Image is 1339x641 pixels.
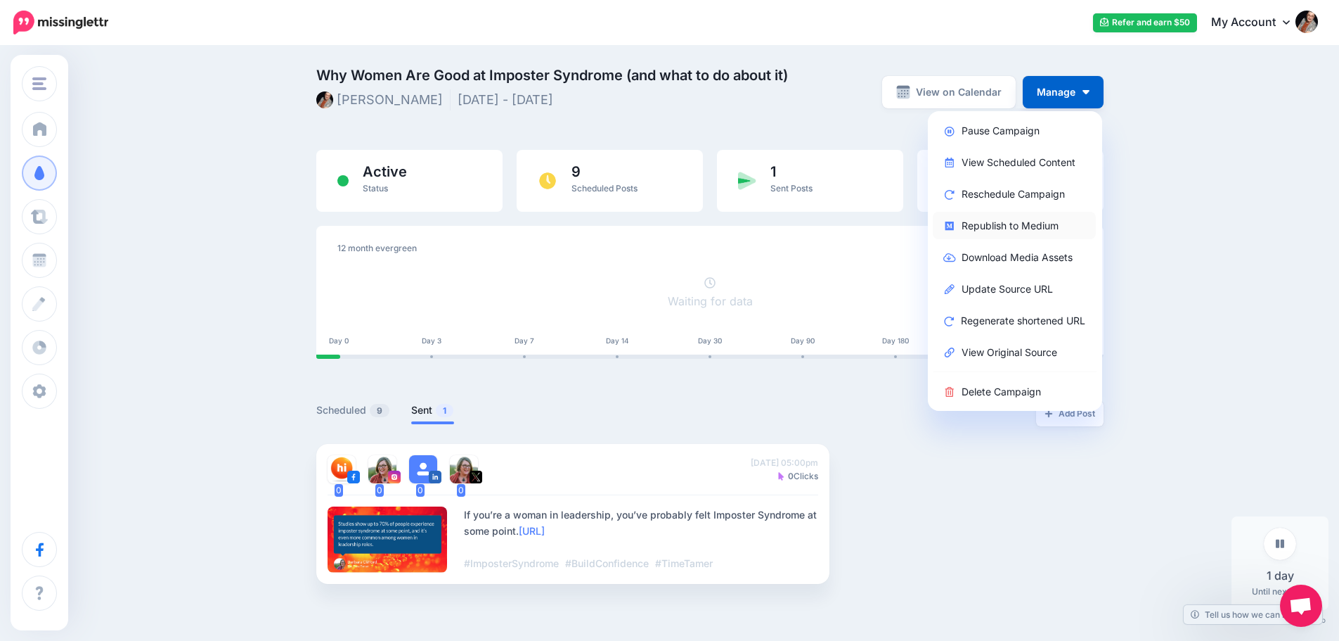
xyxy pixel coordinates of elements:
span: 1 day [1267,567,1294,585]
a: Refer and earn $50 [1093,13,1197,32]
div: Day 7 [503,336,545,345]
span: 0 [416,484,425,497]
span: 0 [335,484,343,497]
a: Delete Campaign [933,378,1096,405]
div: Day 30 [689,336,731,345]
img: instagram-square.png [388,471,401,483]
img: Missinglettr [13,11,108,34]
img: twitter-square.png [470,471,482,483]
a: Tell us how we can improve [1184,605,1322,624]
div: Until next post [1231,516,1328,610]
span: 1 [436,404,453,417]
button: Manage [1023,76,1104,108]
a: Update Source URL [933,275,1096,303]
a: Download Media Assets [933,243,1096,271]
img: pointer-purple-solid.png [778,472,784,481]
span: 1 [770,165,813,179]
img: linkedin-square.png [429,471,441,483]
a: Reschedule Campaign [933,180,1096,208]
img: facebook-square.png [347,471,360,483]
img: user_default_image.png [409,455,437,483]
div: Day 0 [318,336,360,345]
div: Day 90 [782,336,824,345]
img: plus-grey-dark.png [1044,410,1053,418]
a: View on Calendar [882,76,1016,108]
li: [DATE] - [DATE] [458,89,560,110]
img: arrow-down-white.png [1082,90,1089,94]
div: If you’re a woman in leadership, you’ve probably felt Imposter Syndrome at some point. [464,507,818,573]
img: calendar-grey-darker.png [896,85,910,99]
a: Pause Campaign [933,117,1096,144]
span: Clicks [778,469,818,483]
img: menu.png [32,77,46,90]
span: #TimeTamer [655,557,713,569]
a: View Scheduled Content [933,148,1096,176]
img: 8slKzeGY-6648.jpg [450,455,478,483]
div: Day 3 [410,336,453,345]
span: Sent Posts [770,183,813,193]
b: 0 [788,471,794,481]
a: Sent1 [411,402,454,419]
span: Why Women Are Good at Imposter Syndrome (and what to do about it) [316,68,834,82]
div: Day 14 [596,336,638,345]
span: Active [363,165,407,179]
a: [URL] [519,525,545,537]
span: 9 [571,165,638,179]
a: Waiting for data [668,276,753,308]
li: [PERSON_NAME] [316,89,451,110]
a: Regenerate shortened URL [933,307,1096,334]
div: Open chat [1280,585,1322,627]
img: paper-plane-green.png [738,172,756,190]
img: 208303881_4776386839042979_5533121092718152179_n-bsa105049.png [328,455,356,483]
span: Status [363,183,388,193]
a: Republish to Medium [933,212,1096,239]
span: 0 [375,484,384,497]
span: [DATE] 05:00pm [751,456,818,469]
span: 9 [370,404,389,417]
span: Scheduled Posts [571,183,638,193]
img: clock.png [538,171,557,191]
a: View Original Source [933,338,1096,366]
div: 12 month evergreen [337,240,1082,257]
a: Add Post [1036,401,1104,426]
span: #BuildConfidence [565,557,649,569]
div: Day 180 [874,336,917,345]
a: Scheduled9 [316,402,390,419]
span: 0 [457,484,465,497]
a: My Account [1197,6,1318,40]
img: 153225681_471084007234244_1754523570226829114_n-bsa100905.jpg [368,455,396,483]
span: #ImposterSyndrome [464,557,559,569]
